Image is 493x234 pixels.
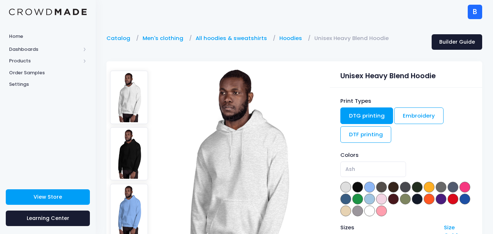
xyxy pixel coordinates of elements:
a: DTF printing [340,126,392,143]
a: DTG printing [340,107,393,124]
span: Home [9,33,87,40]
span: Ash [345,165,355,173]
div: Colors [340,151,472,159]
span: Dashboards [9,46,80,53]
span: Ash [340,162,406,177]
div: Print Types [340,97,472,105]
a: Catalog [106,34,134,42]
a: Learning Center [6,211,90,226]
span: View Store [34,193,62,200]
div: B [468,5,482,19]
a: Hoodies [279,34,306,42]
span: Products [9,57,80,65]
a: Men's clothing [143,34,187,42]
a: Unisex Heavy Blend Hoodie [314,34,392,42]
a: Builder Guide [432,34,482,50]
img: Logo [9,9,87,16]
a: Embroidery [394,107,444,124]
span: Order Samples [9,69,87,76]
span: Settings [9,81,87,88]
a: All hoodies & sweatshirts [196,34,271,42]
div: Unisex Heavy Blend Hoodie [340,67,472,81]
a: View Store [6,189,90,205]
span: Learning Center [27,215,69,222]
